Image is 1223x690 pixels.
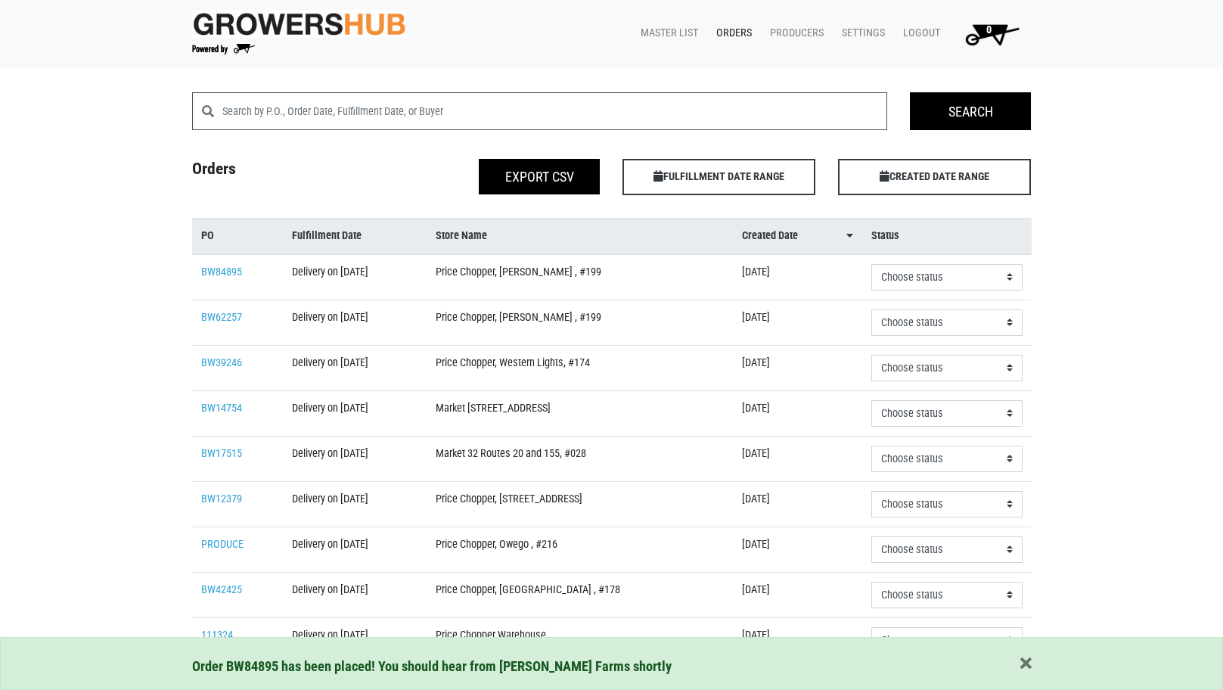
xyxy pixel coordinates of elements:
a: Fulfillment Date [292,228,417,244]
a: PO [201,228,275,244]
span: 0 [986,23,992,36]
td: Price Chopper, [PERSON_NAME] , #199 [427,254,733,300]
td: Price Chopper Warehouse [427,617,733,663]
a: BW84895 [201,266,242,278]
td: [DATE] [733,345,862,390]
td: [DATE] [733,436,862,481]
a: Logout [891,19,946,48]
a: BW14754 [201,402,242,415]
td: Price Chopper, [PERSON_NAME] , #199 [427,300,733,345]
img: Cart [958,19,1026,49]
a: Producers [758,19,830,48]
span: Store Name [436,228,487,244]
td: [DATE] [733,300,862,345]
img: Powered by Big Wheelbarrow [192,44,255,54]
h4: Orders [181,159,396,189]
td: Delivery on [DATE] [283,300,426,345]
a: Master List [629,19,704,48]
span: PO [201,228,214,244]
span: Status [871,228,899,244]
img: original-fc7597fdc6adbb9d0e2ae620e786d1a2.jpg [192,10,407,38]
td: Price Chopper, Western Lights, #174 [427,345,733,390]
a: BW42425 [201,583,242,596]
span: Fulfillment Date [292,228,362,244]
a: Store Name [436,228,724,244]
td: [DATE] [733,617,862,663]
a: BW12379 [201,493,242,505]
a: 111324 [201,629,233,642]
td: Delivery on [DATE] [283,572,426,617]
td: Delivery on [DATE] [283,617,426,663]
a: PRODUCE [201,538,244,551]
button: Export CSV [479,159,600,194]
a: Settings [830,19,891,48]
a: Created Date [742,228,853,244]
td: Delivery on [DATE] [283,345,426,390]
span: Created Date [742,228,798,244]
span: CREATED DATE RANGE [838,159,1031,195]
td: Market [STREET_ADDRESS] [427,390,733,436]
td: Price Chopper, [STREET_ADDRESS] [427,481,733,527]
td: [DATE] [733,254,862,300]
td: Delivery on [DATE] [283,254,426,300]
a: 0 [946,19,1032,49]
a: BW62257 [201,311,242,324]
div: Order BW84895 has been placed! You should hear from [PERSON_NAME] Farms shortly [192,656,1032,677]
td: Delivery on [DATE] [283,436,426,481]
input: Search [910,92,1031,130]
span: FULFILLMENT DATE RANGE [622,159,815,195]
input: Search by P.O., Order Date, Fulfillment Date, or Buyer [222,92,888,130]
a: Orders [704,19,758,48]
td: [DATE] [733,390,862,436]
td: [DATE] [733,481,862,527]
td: Delivery on [DATE] [283,481,426,527]
a: BW39246 [201,356,242,369]
td: Delivery on [DATE] [283,390,426,436]
a: BW17515 [201,447,242,460]
td: Delivery on [DATE] [283,527,426,572]
td: [DATE] [733,527,862,572]
td: Price Chopper, Owego , #216 [427,527,733,572]
td: [DATE] [733,572,862,617]
td: Price Chopper, [GEOGRAPHIC_DATA] , #178 [427,572,733,617]
td: Market 32 Routes 20 and 155, #028 [427,436,733,481]
a: Status [871,228,1023,244]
